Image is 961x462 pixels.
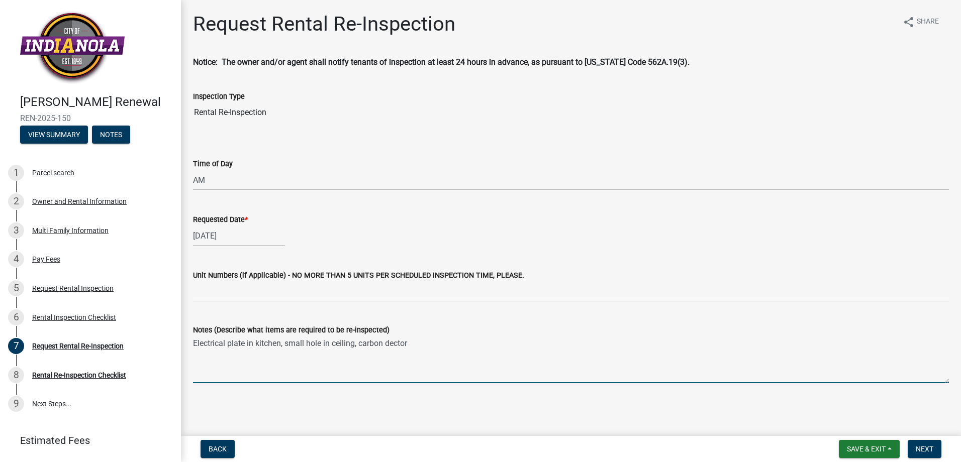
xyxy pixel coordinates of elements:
div: Request Rental Re-Inspection [32,342,124,350]
input: mm/dd/yyyy [193,225,285,246]
div: Request Rental Inspection [32,285,114,292]
span: Share [917,16,939,28]
button: View Summary [20,126,88,144]
div: Multi Family Information [32,227,109,234]
h4: [PERSON_NAME] Renewal [20,95,173,109]
div: 8 [8,367,24,383]
label: Inspection Type [193,93,245,100]
label: Unit Numbers (if Applicable) - NO MORE THAN 5 UNITS PER SCHEDULED INSPECTION TIME, PLEASE. [193,272,524,279]
wm-modal-confirm: Summary [20,131,88,139]
label: Time of Day [193,161,233,168]
div: 9 [8,396,24,412]
div: 6 [8,309,24,325]
div: 3 [8,222,24,239]
div: 7 [8,338,24,354]
span: Back [209,445,227,453]
strong: Notice: The owner and/or agent shall notify tenants of inspection at least 24 hours in advance, a... [193,57,690,67]
img: City of Indianola, Iowa [20,11,125,84]
a: Estimated Fees [8,430,165,450]
label: Notes (Describe what items are required to be re-inspected) [193,327,390,334]
label: Requested Date [193,216,248,223]
div: Rental Re-Inspection Checklist [32,372,126,379]
div: Owner and Rental Information [32,198,127,205]
div: 5 [8,280,24,296]
div: Parcel search [32,169,74,176]
div: 1 [8,165,24,181]
div: Rental Inspection Checklist [32,314,116,321]
button: Notes [92,126,130,144]
span: REN-2025-150 [20,113,161,123]
button: shareShare [895,12,947,32]
div: Pay Fees [32,256,60,263]
i: share [903,16,915,28]
h1: Request Rental Re-Inspection [193,12,455,36]
div: 4 [8,251,24,267]
button: Save & Exit [839,440,900,458]
span: Save & Exit [847,445,886,453]
div: 2 [8,193,24,209]
button: Next [908,440,941,458]
wm-modal-confirm: Notes [92,131,130,139]
span: Next [916,445,933,453]
button: Back [201,440,235,458]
